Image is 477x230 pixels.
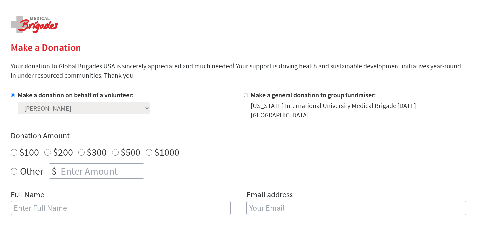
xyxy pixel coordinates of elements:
label: $300 [87,146,107,158]
label: $100 [19,146,39,158]
p: Your donation to Global Brigades USA is sincerely appreciated and much needed! Your support is dr... [11,61,466,80]
label: Full Name [11,189,44,201]
label: $1000 [154,146,179,158]
input: Your Email [246,201,466,215]
label: $500 [121,146,140,158]
label: Email address [246,189,293,201]
label: Make a general donation to group fundraiser: [251,91,376,99]
label: $200 [53,146,73,158]
img: logo-medical.png [11,16,58,33]
input: Enter Full Name [11,201,231,215]
div: [US_STATE] International University Medical Brigade [DATE] [GEOGRAPHIC_DATA] [251,101,466,120]
div: $ [49,164,59,178]
label: Other [20,163,43,179]
label: Make a donation on behalf of a volunteer: [18,91,133,99]
h4: Donation Amount [11,130,466,141]
h2: Make a Donation [11,41,466,53]
input: Enter Amount [59,164,144,178]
